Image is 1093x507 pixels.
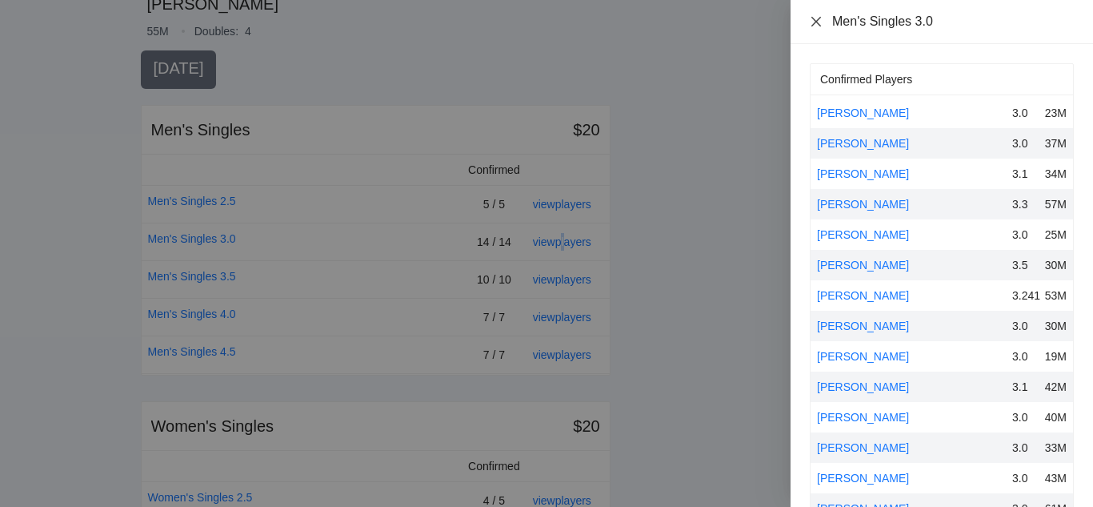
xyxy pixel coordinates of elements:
a: [PERSON_NAME] [817,350,909,363]
div: 37M [1043,135,1067,152]
a: [PERSON_NAME] [817,107,909,119]
a: [PERSON_NAME] [817,320,909,332]
div: 53M [1043,287,1067,304]
a: [PERSON_NAME] [817,411,909,424]
div: 3.0 [1012,439,1036,457]
div: 3.1 [1012,378,1036,396]
div: 34M [1043,165,1067,183]
div: 3.5 [1012,256,1036,274]
div: 30M [1043,317,1067,335]
a: [PERSON_NAME] [817,441,909,454]
div: Confirmed Players [820,64,1063,95]
div: 3.1 [1012,165,1036,183]
div: 3.0 [1012,226,1036,243]
div: 3.0 [1012,408,1036,426]
a: [PERSON_NAME] [817,198,909,211]
div: 3.0 [1012,348,1036,365]
div: 23M [1043,104,1067,122]
div: Men's Singles 3.0 [832,13,1074,30]
div: 3.0 [1012,104,1036,122]
a: [PERSON_NAME] [817,472,909,485]
a: [PERSON_NAME] [817,289,909,302]
div: 30M [1043,256,1067,274]
div: 3.241 [1012,287,1036,304]
div: 42M [1043,378,1067,396]
div: 3.0 [1012,317,1036,335]
button: Close [810,15,823,29]
a: [PERSON_NAME] [817,380,909,393]
div: 3.3 [1012,195,1036,213]
span: close [810,15,823,28]
div: 3.0 [1012,469,1036,487]
div: 19M [1043,348,1067,365]
a: [PERSON_NAME] [817,167,909,180]
div: 33M [1043,439,1067,457]
a: [PERSON_NAME] [817,137,909,150]
div: 3.0 [1012,135,1036,152]
div: 25M [1043,226,1067,243]
div: 40M [1043,408,1067,426]
div: 57M [1043,195,1067,213]
div: 43M [1043,469,1067,487]
a: [PERSON_NAME] [817,228,909,241]
a: [PERSON_NAME] [817,259,909,272]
